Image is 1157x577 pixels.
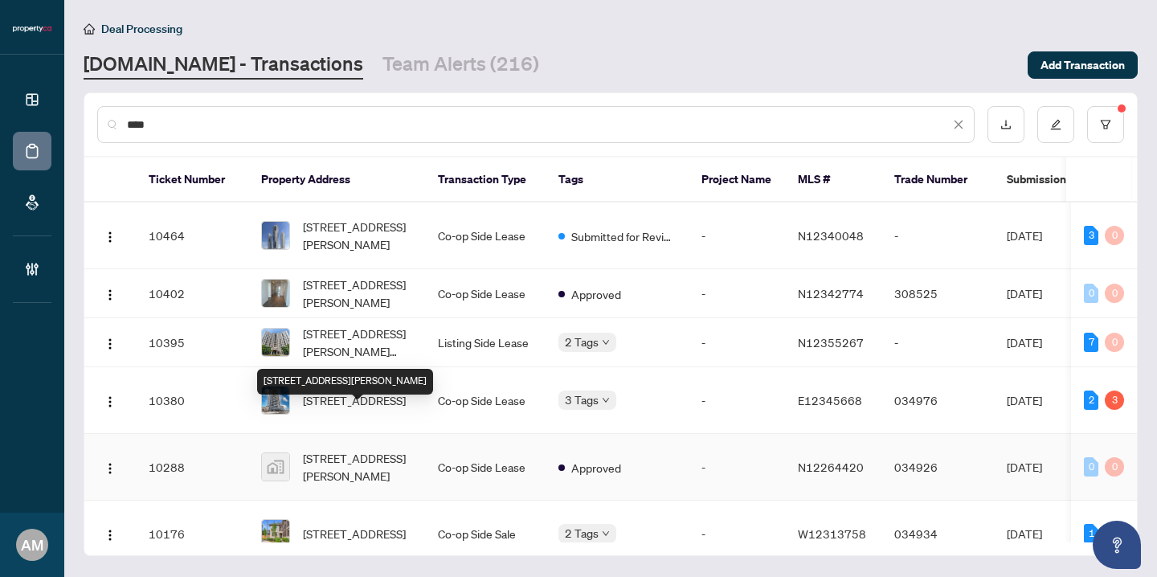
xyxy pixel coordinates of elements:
span: Approved [571,285,621,303]
img: Logo [104,462,117,475]
td: - [689,434,785,501]
div: 1 [1084,524,1098,543]
img: thumbnail-img [262,387,289,414]
img: Logo [104,529,117,542]
td: - [881,203,994,269]
img: logo [13,24,51,34]
span: 3 Tags [565,391,599,409]
td: 034976 [881,367,994,434]
td: [DATE] [994,269,1130,318]
td: - [689,367,785,434]
td: Co-op Side Lease [425,203,546,269]
div: 0 [1105,457,1124,477]
div: 0 [1084,457,1098,477]
button: Open asap [1093,521,1141,569]
span: Add Transaction [1040,52,1125,78]
img: thumbnail-img [262,453,289,481]
span: 2 Tags [565,524,599,542]
td: - [689,203,785,269]
th: Transaction Type [425,158,546,203]
td: 10464 [136,203,248,269]
span: edit [1050,119,1061,130]
div: 3 [1084,226,1098,245]
div: [STREET_ADDRESS][PERSON_NAME] [257,369,433,395]
img: Logo [104,231,117,243]
button: Logo [97,329,123,355]
td: 034934 [881,501,994,567]
img: thumbnail-img [262,520,289,547]
span: Deal Processing [101,22,182,36]
span: down [602,396,610,404]
th: Property Address [248,158,425,203]
span: [STREET_ADDRESS][PERSON_NAME] [303,449,412,485]
span: 2 Tags [565,333,599,351]
img: Logo [104,338,117,350]
button: filter [1087,106,1124,143]
span: [STREET_ADDRESS][PERSON_NAME] [303,276,412,311]
span: [STREET_ADDRESS] [303,391,406,409]
img: thumbnail-img [262,280,289,307]
td: Co-op Side Lease [425,367,546,434]
span: [STREET_ADDRESS][PERSON_NAME] [303,218,412,253]
a: Team Alerts (216) [382,51,539,80]
img: thumbnail-img [262,329,289,356]
td: - [689,269,785,318]
button: Add Transaction [1028,51,1138,79]
th: MLS # [785,158,881,203]
button: edit [1037,106,1074,143]
button: Logo [97,280,123,306]
td: - [689,318,785,367]
th: Submission Date [994,158,1130,203]
span: Submission Date [1007,170,1094,188]
img: thumbnail-img [262,222,289,249]
td: 10288 [136,434,248,501]
span: home [84,23,95,35]
div: 2 [1084,391,1098,410]
img: Logo [104,395,117,408]
span: [STREET_ADDRESS] [303,525,406,542]
span: Submitted for Review [571,227,676,245]
span: down [602,338,610,346]
div: 3 [1105,391,1124,410]
td: Co-op Side Lease [425,269,546,318]
span: N12264420 [798,460,864,474]
td: [DATE] [994,434,1130,501]
a: [DOMAIN_NAME] - Transactions [84,51,363,80]
button: Logo [97,454,123,480]
td: - [881,318,994,367]
th: Project Name [689,158,785,203]
div: 7 [1084,333,1098,352]
span: N12355267 [798,335,864,350]
td: [DATE] [994,203,1130,269]
span: N12340048 [798,228,864,243]
td: 10395 [136,318,248,367]
td: [DATE] [994,318,1130,367]
td: 034926 [881,434,994,501]
span: E12345668 [798,393,862,407]
div: 0 [1084,284,1098,303]
th: Tags [546,158,689,203]
div: 0 [1105,284,1124,303]
span: filter [1100,119,1111,130]
td: [DATE] [994,367,1130,434]
td: [DATE] [994,501,1130,567]
td: 10380 [136,367,248,434]
span: N12342774 [798,286,864,301]
td: 308525 [881,269,994,318]
td: Co-op Side Lease [425,434,546,501]
span: AM [21,534,43,556]
span: Approved [571,459,621,477]
button: Logo [97,387,123,413]
td: - [689,501,785,567]
span: download [1000,119,1012,130]
td: Co-op Side Sale [425,501,546,567]
td: 10176 [136,501,248,567]
th: Ticket Number [136,158,248,203]
th: Trade Number [881,158,994,203]
td: Listing Side Lease [425,318,546,367]
span: down [602,530,610,538]
span: close [953,119,964,130]
img: Logo [104,288,117,301]
div: 0 [1105,226,1124,245]
div: 0 [1105,333,1124,352]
